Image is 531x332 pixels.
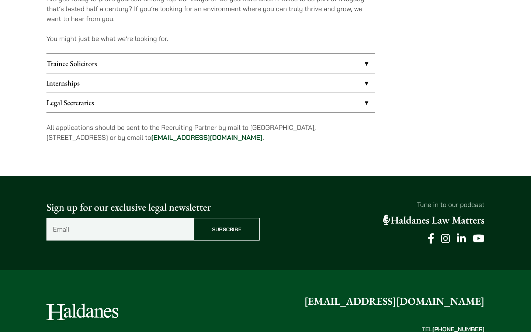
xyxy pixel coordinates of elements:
input: Email [46,218,194,241]
a: [EMAIL_ADDRESS][DOMAIN_NAME] [151,133,263,142]
p: Sign up for our exclusive legal newsletter [46,200,260,215]
p: All applications should be sent to the Recruiting Partner by mail to [GEOGRAPHIC_DATA], [STREET_A... [46,122,375,142]
img: Logo of Haldanes [46,304,118,320]
a: Legal Secretaries [46,93,375,112]
a: Internships [46,73,375,93]
a: Trainee Solicitors [46,54,375,73]
p: You might just be what we’re looking for. [46,34,375,44]
a: [EMAIL_ADDRESS][DOMAIN_NAME] [304,295,485,308]
a: Haldanes Law Matters [383,214,485,227]
input: Subscribe [194,218,260,241]
p: Tune in to our podcast [271,200,485,210]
